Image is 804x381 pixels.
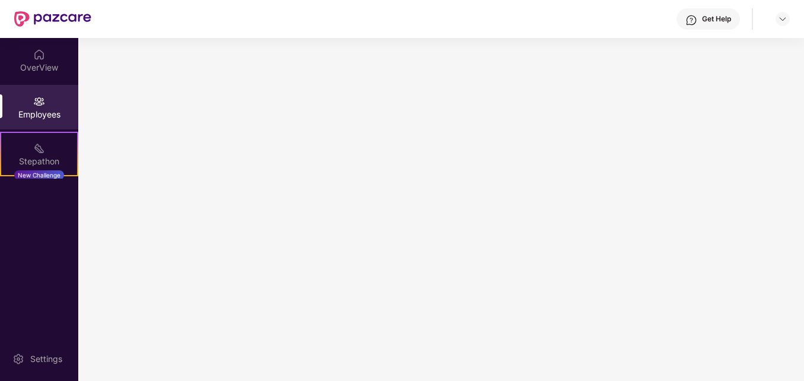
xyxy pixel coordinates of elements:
img: svg+xml;base64,PHN2ZyB4bWxucz0iaHR0cDovL3d3dy53My5vcmcvMjAwMC9zdmciIHdpZHRoPSIyMSIgaGVpZ2h0PSIyMC... [33,142,45,154]
div: Stepathon [1,155,77,167]
div: Settings [27,353,66,365]
img: svg+xml;base64,PHN2ZyBpZD0iSGVscC0zMngzMiIgeG1sbnM9Imh0dHA6Ly93d3cudzMub3JnLzIwMDAvc3ZnIiB3aWR0aD... [685,14,697,26]
img: svg+xml;base64,PHN2ZyBpZD0iU2V0dGluZy0yMHgyMCIgeG1sbnM9Imh0dHA6Ly93d3cudzMub3JnLzIwMDAvc3ZnIiB3aW... [12,353,24,365]
div: New Challenge [14,170,64,180]
img: svg+xml;base64,PHN2ZyBpZD0iRHJvcGRvd24tMzJ4MzIiIHhtbG5zPSJodHRwOi8vd3d3LnczLm9yZy8yMDAwL3N2ZyIgd2... [778,14,787,24]
img: svg+xml;base64,PHN2ZyBpZD0iSG9tZSIgeG1sbnM9Imh0dHA6Ly93d3cudzMub3JnLzIwMDAvc3ZnIiB3aWR0aD0iMjAiIG... [33,49,45,61]
img: New Pazcare Logo [14,11,91,27]
img: svg+xml;base64,PHN2ZyBpZD0iRW1wbG95ZWVzIiB4bWxucz0iaHR0cDovL3d3dy53My5vcmcvMjAwMC9zdmciIHdpZHRoPS... [33,96,45,107]
div: Get Help [702,14,731,24]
